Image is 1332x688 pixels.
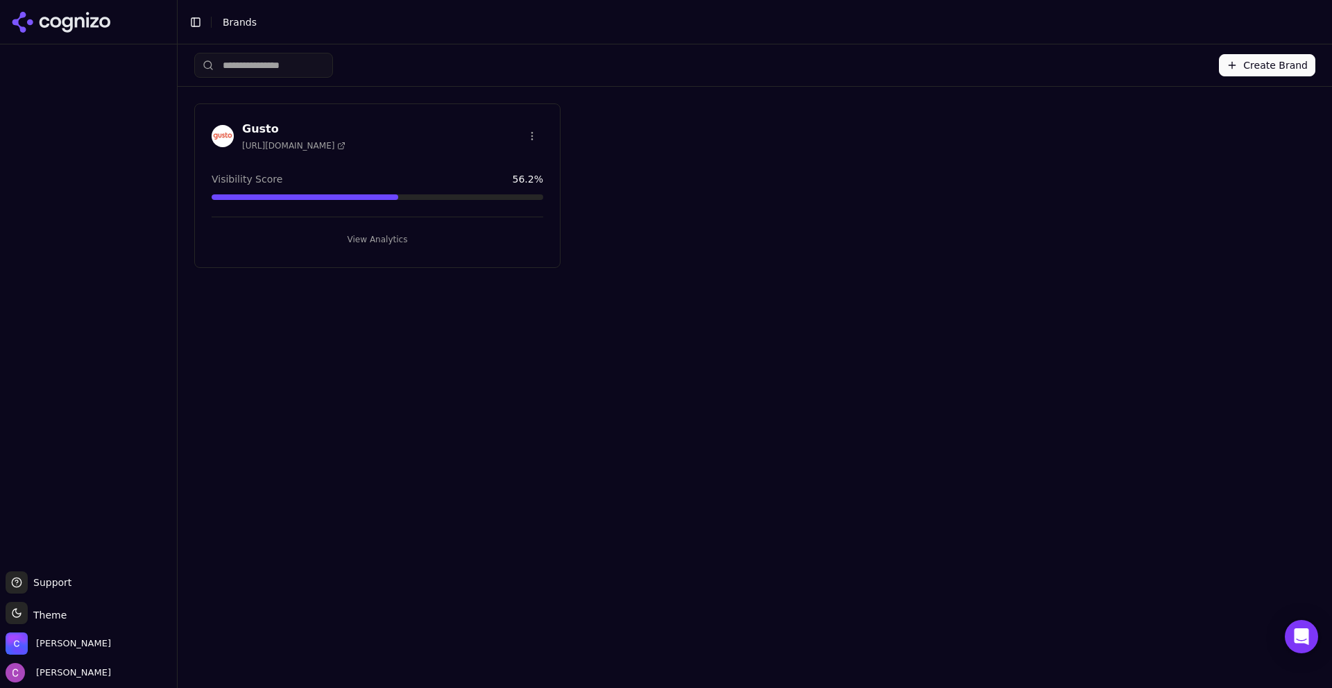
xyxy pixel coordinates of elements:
span: Theme [28,610,67,621]
button: View Analytics [212,228,543,251]
span: [PERSON_NAME] [31,666,111,679]
div: Open Intercom Messenger [1285,620,1318,653]
nav: breadcrumb [223,15,1293,29]
span: 56.2 % [513,172,543,186]
button: Open user button [6,663,111,682]
img: Gusto [212,125,234,147]
h3: Gusto [242,121,345,137]
button: Open organization switcher [6,632,111,655]
span: Chris Abouraad [36,637,111,650]
span: Visibility Score [212,172,282,186]
img: Chris Abouraad [6,663,25,682]
span: [URL][DOMAIN_NAME] [242,140,345,151]
span: Brands [223,17,257,28]
img: Chris Abouraad [6,632,28,655]
span: Support [28,576,71,589]
button: Create Brand [1219,54,1315,76]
